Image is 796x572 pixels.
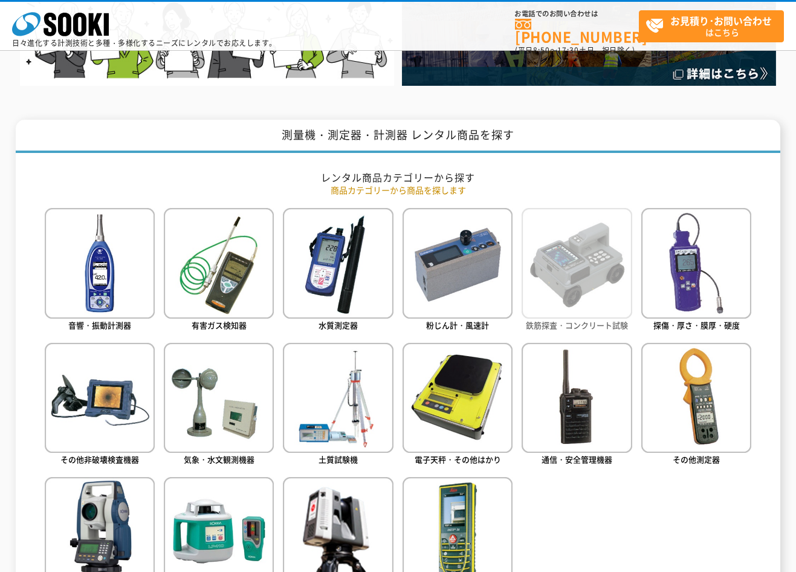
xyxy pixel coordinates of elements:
span: お電話でのお問い合わせは [515,10,639,18]
p: 商品カテゴリーから商品を探します [45,184,752,197]
strong: お見積り･お問い合わせ [670,13,772,28]
img: 粉じん計・風速計 [403,208,513,318]
a: 通信・安全管理機器 [522,343,632,468]
span: 水質測定器 [319,319,358,331]
span: 粉じん計・風速計 [426,319,489,331]
a: 電子天秤・その他はかり [403,343,513,468]
a: 粉じん計・風速計 [403,208,513,333]
img: その他測定器 [641,343,751,453]
img: 電子天秤・その他はかり [403,343,513,453]
span: その他非破壊検査機器 [60,453,139,465]
a: 鉄筋探査・コンクリート試験 [522,208,632,333]
a: 土質試験機 [283,343,393,468]
span: 有害ガス検知器 [192,319,247,331]
span: 探傷・厚さ・膜厚・硬度 [653,319,740,331]
img: 気象・水文観測機器 [164,343,274,453]
span: 鉄筋探査・コンクリート試験 [526,319,628,331]
a: その他非破壊検査機器 [45,343,155,468]
span: 通信・安全管理機器 [542,453,612,465]
a: その他測定器 [641,343,751,468]
h1: 測量機・測定器・計測器 レンタル商品を探す [16,120,780,153]
a: 水質測定器 [283,208,393,333]
img: 通信・安全管理機器 [522,343,632,453]
span: 17:30 [557,45,579,56]
a: [PHONE_NUMBER] [515,19,639,44]
p: 日々進化する計測技術と多種・多様化するニーズにレンタルでお応えします。 [12,39,277,47]
a: 探傷・厚さ・膜厚・硬度 [641,208,751,333]
span: その他測定器 [673,453,720,465]
span: 土質試験機 [319,453,358,465]
img: 探傷・厚さ・膜厚・硬度 [641,208,751,318]
span: 気象・水文観測機器 [184,453,254,465]
a: お見積り･お問い合わせはこちら [639,10,784,42]
span: 電子天秤・その他はかり [415,453,501,465]
a: 音響・振動計測器 [45,208,155,333]
a: 有害ガス検知器 [164,208,274,333]
a: 気象・水文観測機器 [164,343,274,468]
img: 水質測定器 [283,208,393,318]
span: 音響・振動計測器 [68,319,131,331]
span: はこちら [646,11,783,41]
span: 8:50 [533,45,550,56]
img: その他非破壊検査機器 [45,343,155,453]
img: 鉄筋探査・コンクリート試験 [522,208,632,318]
h2: レンタル商品カテゴリーから探す [45,171,752,184]
img: 有害ガス検知器 [164,208,274,318]
span: (平日 ～ 土日、祝日除く) [515,45,635,56]
img: 土質試験機 [283,343,393,453]
img: 音響・振動計測器 [45,208,155,318]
